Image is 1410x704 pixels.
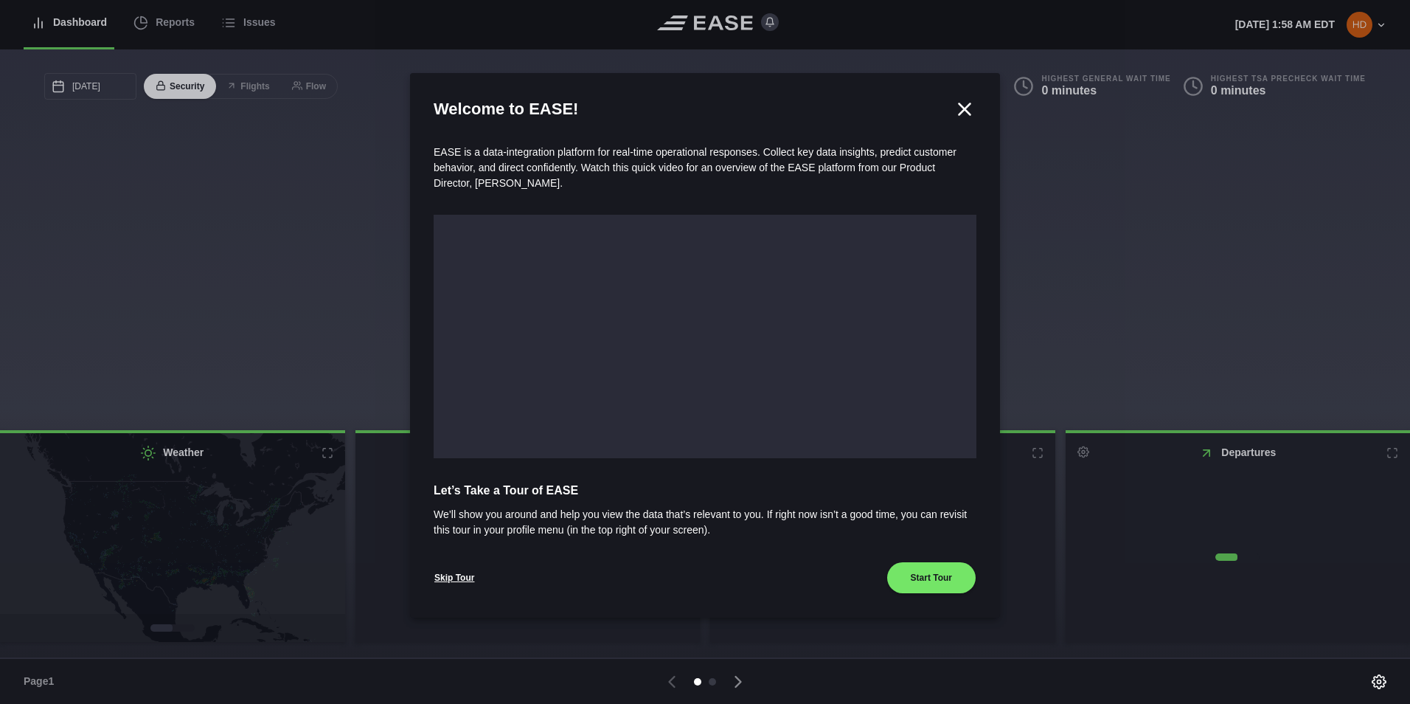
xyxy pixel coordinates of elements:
span: Page 1 [24,674,60,689]
span: Let’s Take a Tour of EASE [434,482,976,500]
span: EASE is a data-integration platform for real-time operational responses. Collect key data insight... [434,146,956,189]
span: We’ll show you around and help you view the data that’s relevant to you. If right now isn’t a goo... [434,507,976,538]
button: Skip Tour [434,562,475,594]
h2: Welcome to EASE! [434,97,953,121]
iframe: onboarding [434,215,976,458]
button: Start Tour [886,562,976,594]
